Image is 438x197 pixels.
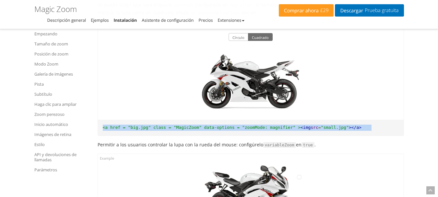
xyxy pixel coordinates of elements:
[279,4,334,17] a: Comprar ahora£29
[284,7,319,14] font: Comprar ahora
[365,7,398,14] font: Prueba gratuita
[113,17,137,23] a: Instalación
[301,125,311,130] font: <img
[314,142,316,148] font: .
[34,60,89,68] a: Modo Zoom
[34,61,58,67] font: Modo Zoom
[34,152,77,163] font: API y devoluciones de llamadas
[34,121,68,127] font: Inicio automático
[248,33,273,41] button: Cuadrado
[34,31,57,37] font: Empezando
[34,90,89,98] a: Subtítulo
[311,125,318,130] font: src
[263,142,296,148] code: variableZoom
[34,142,45,147] font: Estilo
[34,111,65,117] font: Zoom perezoso
[98,142,263,148] font: Permitir a los usuarios controlar la lupa con la rueda del mouse: configúrelo
[91,17,109,23] a: Ejemplos
[34,81,44,87] font: Pista
[34,167,57,173] font: Parámetros
[142,17,194,23] a: Asistente de configuración
[34,40,89,48] a: Tamaño de zoom
[47,17,86,23] a: Descripción general
[34,101,77,107] font: Haga clic para ampliar
[302,142,314,148] code: true
[34,80,89,88] a: Pista
[34,131,71,137] font: Imágenes de retina
[34,141,89,148] a: Estilo
[218,17,242,23] font: Extensiones
[34,91,52,97] font: Subtítulo
[34,41,68,47] font: Tamaño de zoom
[34,110,89,118] a: Zoom perezoso
[320,7,329,14] font: £29
[232,35,244,40] font: Círculo
[335,4,404,17] a: DescargarPrueba gratuita
[252,35,269,40] font: Cuadrado
[318,125,321,130] font: =
[34,166,89,174] a: Parámetros
[103,125,301,130] font: <a href = "big.jpg" class = "MagicZoom" data-options = "zoomMode: magnifier" >
[34,51,68,57] font: Posición de zoom
[34,70,89,78] a: Galería de imágenes
[34,120,89,128] a: Inicio automático
[34,30,89,38] a: Empezando
[229,33,248,41] button: Círculo
[218,17,245,23] a: Extensiones
[34,100,89,108] a: Haga clic para ampliar
[34,4,77,14] font: Magic Zoom
[321,125,349,130] font: "small.jpg"
[34,130,89,138] a: Imágenes de retina
[349,125,361,130] font: ></a>
[199,17,213,23] a: Precios
[296,142,302,148] font: en
[34,71,73,77] font: Galería de imágenes
[340,7,363,14] font: Descargar
[34,151,89,164] a: API y devoluciones de llamadas
[199,46,302,115] img: yzf-r6-white-2.jpg
[34,50,89,58] a: Posición de zoom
